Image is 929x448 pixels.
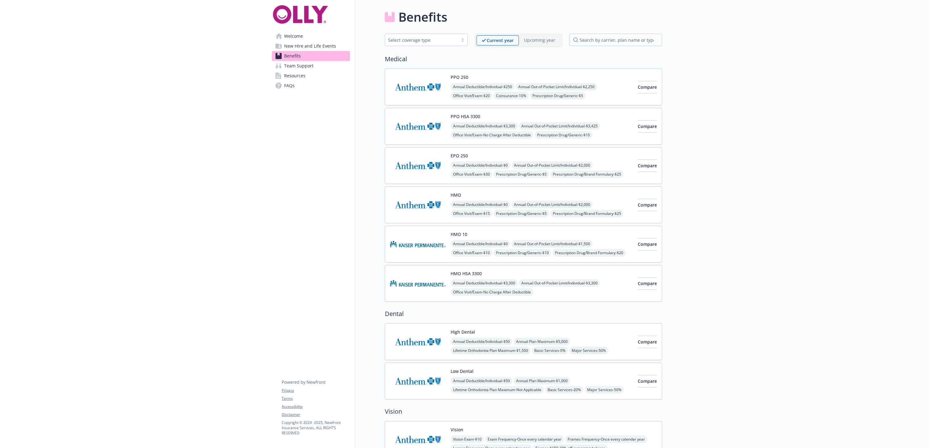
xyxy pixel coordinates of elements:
a: Welcome [272,31,350,41]
span: Office Visit/Exam - No Charge After Deductible [451,288,533,296]
img: Anthem Blue Cross carrier logo [390,368,446,394]
div: Select coverage type [388,37,455,43]
span: Annual Out-of-Pocket Limit/Individual - $2,250 [516,83,597,91]
button: Compare [638,81,657,93]
img: Anthem Blue Cross carrier logo [390,192,446,218]
img: Kaiser Permanente Insurance Company carrier logo [390,231,446,257]
span: Office Visit/Exam - $30 [451,170,492,178]
p: Copyright © 2024 - 2025 , Newfront Insurance Services, ALL RIGHTS RESERVED [282,420,350,436]
a: New Hire and Life Events [272,41,350,51]
span: Annual Deductible/Individual - $3,300 [451,279,518,287]
span: Annual Deductible/Individual - $3,300 [451,122,518,130]
span: Vision Exam - $10 [451,435,484,443]
img: Anthem Blue Cross carrier logo [390,113,446,139]
span: Exam Frequency - Once every calendar year [485,435,564,443]
a: Team Support [272,61,350,71]
span: Prescription Drug/Generic - $5 [494,210,549,217]
button: Compare [638,238,657,250]
h1: Benefits [398,8,447,26]
span: Coinsurance - 10% [494,92,529,100]
span: Major Services - 50% [585,386,624,394]
span: Prescription Drug/Brand Formulary - $25 [550,210,624,217]
span: Compare [638,84,657,90]
span: Annual Plan Maximum - $5,000 [514,338,570,345]
span: Annual Plan Maximum - $1,000 [514,377,570,385]
span: Welcome [284,31,303,41]
p: Current year [487,37,514,44]
span: Annual Deductible/Individual - $250 [451,83,515,91]
span: Prescription Drug/Brand Formulary - $20 [553,249,626,257]
input: search by carrier, plan name or type [570,34,662,46]
span: Compare [638,202,657,208]
h2: Medical [385,54,662,64]
span: Compare [638,123,657,129]
span: Annual Out-of-Pocket Limit/Individual - $3,425 [519,122,600,130]
span: New Hire and Life Events [284,41,336,51]
span: Prescription Drug/Generic - $5 [530,92,586,100]
span: Prescription Drug/Generic - $5 [494,170,549,178]
button: HMO HSA 3300 [451,270,482,277]
span: Annual Deductible/Individual - $0 [451,161,510,169]
img: Kaiser Permanente Insurance Company carrier logo [390,270,446,297]
span: Office Visit/Exam - $15 [451,210,492,217]
img: Anthem Blue Cross carrier logo [390,329,446,355]
a: FAQs [272,81,350,91]
button: HMO 10 [451,231,467,237]
button: High Dental [451,329,475,335]
span: Compare [638,163,657,169]
h2: Dental [385,309,662,318]
button: Low Dental [451,368,473,374]
span: Annual Deductible/Individual - $0 [451,240,510,248]
span: Basic Services - 0% [532,347,568,354]
span: Office Visit/Exam - $10 [451,249,492,257]
span: Prescription Drug/Generic - $10 [535,131,592,139]
span: Benefits [284,51,301,61]
button: PPO HSA 3300 [451,113,480,120]
button: Compare [638,336,657,348]
img: Anthem Blue Cross carrier logo [390,152,446,179]
span: Lifetime Orthodontia Plan Maximum - $1,500 [451,347,531,354]
a: Benefits [272,51,350,61]
button: Compare [638,375,657,387]
button: HMO [451,192,461,198]
a: Privacy [282,388,350,393]
span: FAQs [284,81,295,91]
span: Major Services - 50% [569,347,608,354]
p: Upcoming year [524,37,555,43]
span: Annual Deductible/Individual - $50 [451,338,512,345]
span: Team Support [284,61,313,71]
span: Office Visit/Exam - $20 [451,92,492,100]
span: Annual Out-of-Pocket Limit/Individual - $2,000 [511,201,593,208]
button: EPO 250 [451,152,468,159]
button: Compare [638,120,657,133]
span: Annual Out-of-Pocket Limit/Individual - $2,000 [511,161,593,169]
span: Compare [638,339,657,345]
button: Compare [638,160,657,172]
span: Resources [284,71,305,81]
span: Annual Deductible/Individual - $50 [451,377,512,385]
button: Compare [638,277,657,290]
span: Prescription Drug/Brand Formulary - $25 [550,170,624,178]
span: Office Visit/Exam - No Charge After Deductible [451,131,533,139]
span: Annual Out-of-Pocket Limit/Individual - $1,500 [511,240,593,248]
a: Disclaimer [282,412,350,417]
h2: Vision [385,407,662,416]
a: Resources [272,71,350,81]
span: Frames Frequency - Once every calendar year [565,435,647,443]
span: Prescription Drug/Generic - $10 [494,249,551,257]
a: Accessibility [282,404,350,409]
img: Anthem Blue Cross carrier logo [390,74,446,100]
button: PPO 250 [451,74,468,80]
span: Annual Deductible/Individual - $0 [451,201,510,208]
a: Terms [282,396,350,401]
span: Compare [638,378,657,384]
span: Compare [638,241,657,247]
span: Basic Services - 20% [545,386,583,394]
span: Compare [638,280,657,286]
span: Upcoming year [519,35,561,45]
button: Vision [451,426,463,433]
span: Annual Out-of-Pocket Limit/Individual - $3,300 [519,279,600,287]
button: Compare [638,199,657,211]
span: Lifetime Orthodontia Plan Maximum - Not Applicable [451,386,544,394]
